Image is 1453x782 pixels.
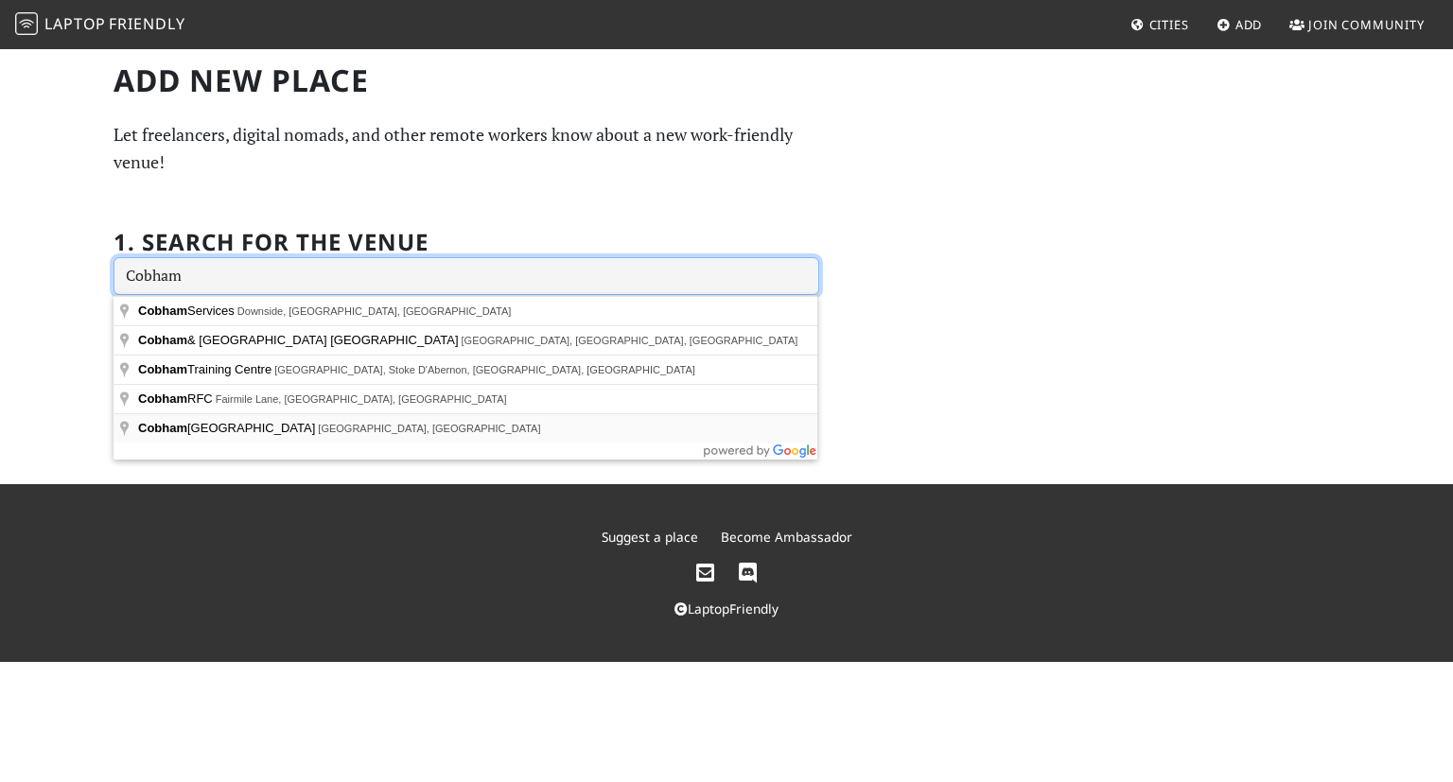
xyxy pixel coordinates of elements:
[138,391,187,406] span: Cobham
[44,13,106,34] span: Laptop
[216,393,507,405] span: Fairmile Lane, [GEOGRAPHIC_DATA], [GEOGRAPHIC_DATA]
[15,12,38,35] img: LaptopFriendly
[1282,8,1432,42] a: Join Community
[138,304,187,318] span: Cobham
[138,421,318,435] span: [GEOGRAPHIC_DATA]
[114,121,819,176] p: Let freelancers, digital nomads, and other remote workers know about a new work-friendly venue!
[114,62,819,98] h1: Add new Place
[274,364,695,375] span: [GEOGRAPHIC_DATA], Stoke D'Abernon, [GEOGRAPHIC_DATA], [GEOGRAPHIC_DATA]
[138,362,187,376] span: Cobham
[138,333,187,347] span: Cobham
[114,257,819,295] input: Enter a location
[138,391,216,406] span: RFC
[1235,16,1263,33] span: Add
[138,304,237,318] span: Services
[462,335,798,346] span: [GEOGRAPHIC_DATA], [GEOGRAPHIC_DATA], [GEOGRAPHIC_DATA]
[138,362,274,376] span: Training Centre
[138,421,187,435] span: Cobham
[1123,8,1197,42] a: Cities
[138,333,462,347] span: & [GEOGRAPHIC_DATA] [GEOGRAPHIC_DATA]
[674,600,779,617] a: LaptopFriendly
[1149,16,1189,33] span: Cities
[15,9,185,42] a: LaptopFriendly LaptopFriendly
[109,13,184,34] span: Friendly
[1209,8,1270,42] a: Add
[114,229,429,256] h2: 1. Search for the venue
[237,305,512,317] span: Downside, [GEOGRAPHIC_DATA], [GEOGRAPHIC_DATA]
[318,423,540,434] span: [GEOGRAPHIC_DATA], [GEOGRAPHIC_DATA]
[1308,16,1425,33] span: Join Community
[721,528,852,546] a: Become Ambassador
[602,528,698,546] a: Suggest a place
